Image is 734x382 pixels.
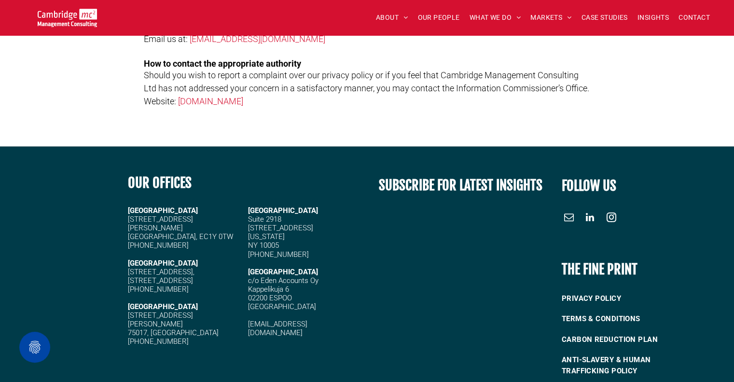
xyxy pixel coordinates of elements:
span: [STREET_ADDRESS] [128,276,193,284]
strong: [GEOGRAPHIC_DATA] [128,302,198,311]
a: INSIGHTS [633,10,674,25]
font: FOLLOW US [562,177,616,194]
a: instagram [604,210,619,227]
span: NY 10005 [248,241,279,250]
span: Suite 2918 [248,215,281,224]
a: linkedin [583,210,597,227]
strong: [GEOGRAPHIC_DATA] [128,206,198,215]
span: Email us at: [144,34,188,44]
img: Go to Homepage [38,9,97,27]
span: [STREET_ADDRESS] [248,224,313,232]
a: OUR PEOPLE [413,10,464,25]
span: c/o Eden Accounts Oy Kappelikuja 6 02200 ESPOO [GEOGRAPHIC_DATA] [248,276,319,311]
span: [GEOGRAPHIC_DATA] [248,267,318,276]
a: CASE STUDIES [577,10,633,25]
span: 75017, [GEOGRAPHIC_DATA] [128,328,219,337]
span: [STREET_ADDRESS][PERSON_NAME] [GEOGRAPHIC_DATA], EC1Y 0TW [128,215,233,241]
a: WHAT WE DO [465,10,526,25]
span: [PHONE_NUMBER] [248,250,309,258]
a: ANTI-SLAVERY & HUMAN TRAFFICKING POLICY [562,349,693,381]
span: [STREET_ADDRESS], [128,267,194,276]
span: How to contact the appropriate authority [144,58,301,69]
span: [GEOGRAPHIC_DATA] [248,206,318,215]
span: Should you wish to report a complaint over our privacy policy or if you feel that Cambridge Manag... [144,70,589,106]
a: CARBON REDUCTION PLAN [562,329,693,350]
span: [PHONE_NUMBER] [128,337,189,345]
span: [US_STATE] [248,232,285,241]
a: email [562,210,576,227]
b: OUR OFFICES [128,174,192,191]
b: THE FINE PRINT [562,260,637,277]
a: TERMS & CONDITIONS [562,308,693,329]
strong: [GEOGRAPHIC_DATA] [128,258,198,267]
a: ABOUT [371,10,413,25]
a: MARKETS [526,10,576,25]
a: [EMAIL_ADDRESS][DOMAIN_NAME] [190,34,325,44]
a: [DOMAIN_NAME] [178,96,243,106]
a: [EMAIL_ADDRESS][DOMAIN_NAME] [248,319,307,337]
span: [PHONE_NUMBER] [128,284,189,293]
span: [PHONE_NUMBER] [128,241,189,250]
a: CONTACT [674,10,715,25]
a: PRIVACY POLICY [562,288,693,309]
span: [STREET_ADDRESS][PERSON_NAME] [128,311,193,328]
